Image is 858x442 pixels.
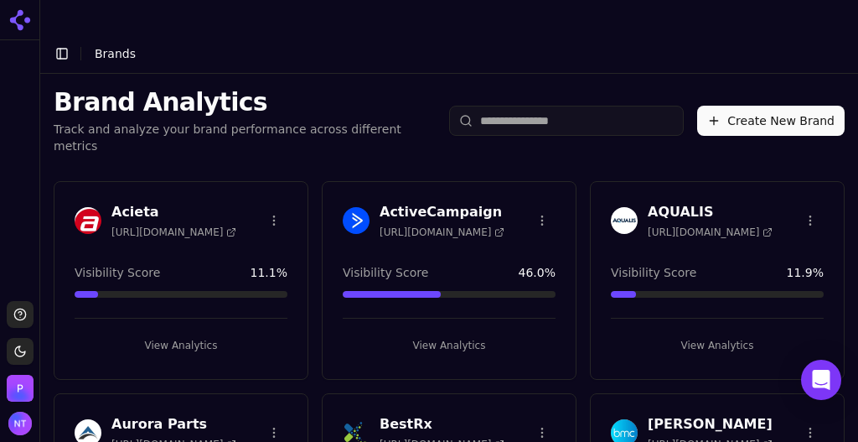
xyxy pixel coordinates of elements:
[343,264,428,281] span: Visibility Score
[54,121,436,154] p: Track and analyze your brand performance across different metrics
[75,207,101,234] img: Acieta
[75,264,160,281] span: Visibility Score
[611,207,638,234] img: AQUALIS
[787,264,824,281] span: 11.9 %
[611,332,824,359] button: View Analytics
[343,207,370,234] img: ActiveCampaign
[95,45,136,62] nav: breadcrumb
[380,226,504,239] span: [URL][DOMAIN_NAME]
[251,264,287,281] span: 11.1 %
[611,264,696,281] span: Visibility Score
[54,87,436,117] h1: Brand Analytics
[801,360,841,400] div: Open Intercom Messenger
[648,226,773,239] span: [URL][DOMAIN_NAME]
[7,375,34,402] img: Perrill
[519,264,556,281] span: 46.0 %
[380,414,504,434] h3: BestRx
[111,202,236,222] h3: Acieta
[8,412,32,435] button: Open user button
[111,414,236,434] h3: Aurora Parts
[697,106,845,136] button: Create New Brand
[648,202,773,222] h3: AQUALIS
[95,47,136,60] span: Brands
[7,375,34,402] button: Open organization switcher
[343,332,556,359] button: View Analytics
[111,226,236,239] span: [URL][DOMAIN_NAME]
[380,202,504,222] h3: ActiveCampaign
[75,332,287,359] button: View Analytics
[648,414,773,434] h3: [PERSON_NAME]
[8,412,32,435] img: Nate Tower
